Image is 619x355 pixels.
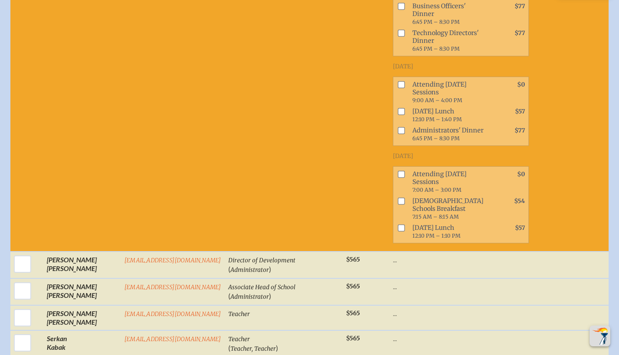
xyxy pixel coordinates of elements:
[515,3,525,10] span: $77
[124,336,221,343] a: [EMAIL_ADDRESS][DOMAIN_NAME]
[43,252,121,278] td: [PERSON_NAME] [PERSON_NAME]
[228,265,230,273] span: (
[228,284,295,291] span: Associate Head of School
[409,0,490,27] span: Business Officers' Dinner
[517,81,525,88] span: $0
[412,19,460,25] span: 6:45 PM – 8:30 PM
[228,292,230,300] span: (
[409,222,490,241] span: [DATE] Lunch
[43,278,121,305] td: [PERSON_NAME] [PERSON_NAME]
[409,125,490,144] span: Administrators' Dinner
[517,171,525,178] span: $0
[43,305,121,330] td: [PERSON_NAME] [PERSON_NAME]
[412,45,460,52] span: 6:45 PM – 8:30 PM
[591,327,609,345] img: To the top
[228,257,295,264] span: Director of Development
[409,195,490,222] span: [DEMOGRAPHIC_DATA] Schools Breakfast
[412,116,462,123] span: 12:10 PM – 1:40 PM
[228,336,250,343] span: Teacher
[346,310,360,317] span: $565
[346,283,360,290] span: $565
[393,309,529,318] p: ...
[346,256,360,263] span: $565
[393,255,529,264] p: ...
[412,97,462,103] span: 9:00 AM – 4:00 PM
[409,27,490,54] span: Technology Directors' Dinner
[515,29,525,37] span: $77
[346,335,360,342] span: $565
[515,224,525,232] span: $57
[269,292,271,300] span: )
[269,265,271,273] span: )
[412,135,460,142] span: 6:45 PM – 8:30 PM
[514,197,525,205] span: $54
[590,326,610,346] button: Scroll Top
[393,282,529,291] p: ...
[393,152,413,160] span: [DATE]
[409,168,490,195] span: Attending [DATE] Sessions
[412,232,460,239] span: 12:10 PM – 1:10 PM
[124,284,221,291] a: [EMAIL_ADDRESS][DOMAIN_NAME]
[230,266,269,274] span: Administrator
[412,187,461,193] span: 7:00 AM – 3:00 PM
[393,63,413,70] span: [DATE]
[228,344,230,352] span: (
[412,213,459,220] span: 7:15 AM – 8:15 AM
[230,293,269,300] span: Administrator
[276,344,278,352] span: )
[124,257,221,264] a: [EMAIL_ADDRESS][DOMAIN_NAME]
[515,108,525,115] span: $57
[124,310,221,318] a: [EMAIL_ADDRESS][DOMAIN_NAME]
[228,310,250,318] span: Teacher
[230,345,276,352] span: Teacher, Teacher
[515,127,525,134] span: $77
[409,106,490,125] span: [DATE] Lunch
[409,79,490,106] span: Attending [DATE] Sessions
[393,334,529,343] p: ...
